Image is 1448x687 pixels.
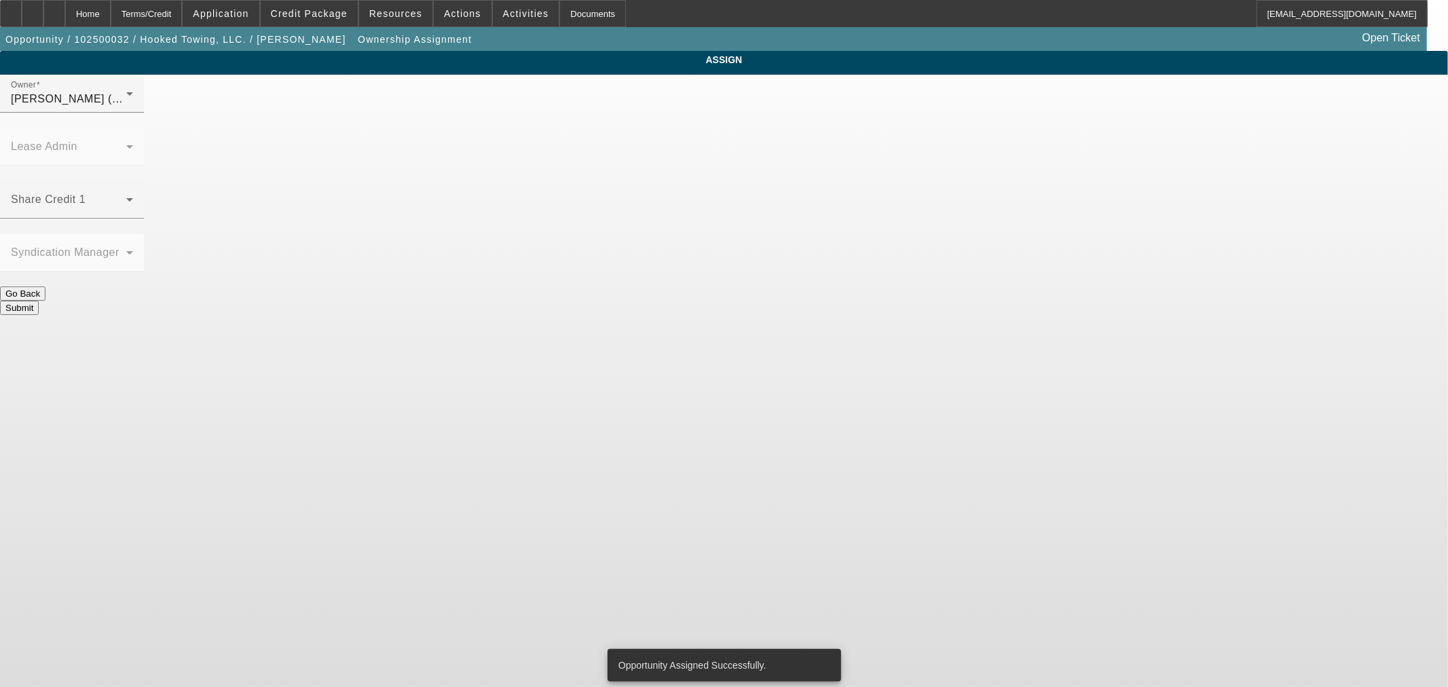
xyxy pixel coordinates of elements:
[359,1,432,26] button: Resources
[5,34,346,45] span: Opportunity / 102500032 / Hooked Towing, LLC. / [PERSON_NAME]
[11,193,86,205] mat-label: Share Credit 1
[271,8,348,19] span: Credit Package
[354,27,475,52] button: Ownership Assignment
[193,8,248,19] span: Application
[434,1,491,26] button: Actions
[11,246,119,258] mat-label: Syndication Manager
[261,1,358,26] button: Credit Package
[183,1,259,26] button: Application
[369,8,422,19] span: Resources
[493,1,559,26] button: Activities
[1357,26,1426,50] a: Open Ticket
[11,81,36,90] mat-label: Owner
[444,8,481,19] span: Actions
[608,649,836,682] div: Opportunity Assigned Successfully.
[503,8,549,19] span: Activities
[10,54,1438,65] span: ASSIGN
[11,93,141,105] span: [PERSON_NAME] (Lvl 6)
[358,34,472,45] span: Ownership Assignment
[11,141,77,152] mat-label: Lease Admin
